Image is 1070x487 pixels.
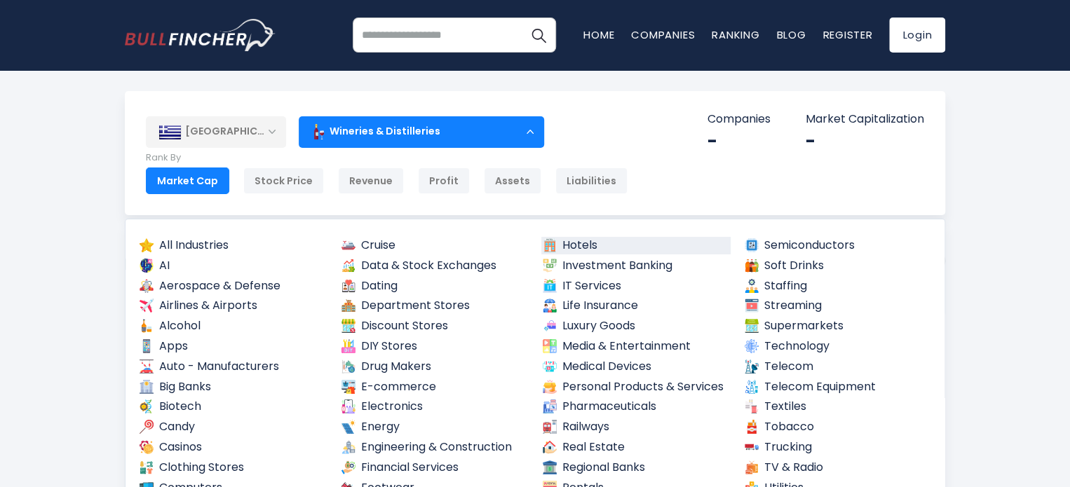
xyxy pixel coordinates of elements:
a: AI [138,257,327,275]
a: Login [889,18,945,53]
a: E-commerce [340,378,529,396]
a: Energy [340,418,529,436]
a: Companies [631,27,695,42]
a: Telecom Equipment [743,378,933,396]
div: Stock Price [243,167,324,194]
a: Real Estate [541,439,731,456]
div: Liabilities [555,167,628,194]
a: DIY Stores [340,338,529,355]
div: - [707,130,771,152]
a: Hotels [541,237,731,254]
a: Data & Stock Exchanges [340,257,529,275]
a: Luxury Goods [541,317,731,335]
a: Airlines & Airports [138,297,327,315]
p: Rank By [146,152,628,164]
a: Dating [340,277,529,295]
a: Technology [743,338,933,355]
a: Media & Entertainment [541,338,731,355]
img: bullfincher logo [125,19,276,51]
div: Assets [484,167,541,194]
a: Aerospace & Defense [138,277,327,295]
a: Discount Stores [340,317,529,335]
div: - [806,130,924,152]
div: Wineries & Distilleries [299,116,544,148]
a: Alcohol [138,317,327,335]
a: Soft Drinks [743,257,933,275]
a: Semiconductors [743,237,933,254]
a: Railways [541,418,731,436]
a: Ranking [712,27,759,42]
a: Big Banks [138,378,327,396]
a: Staffing [743,277,933,295]
a: Supermarkets [743,317,933,335]
p: Market Capitalization [806,112,924,127]
a: Electronics [340,398,529,416]
a: Apps [138,338,327,355]
div: Profit [418,167,470,194]
a: Clothing Stores [138,459,327,476]
a: IT Services [541,277,731,295]
a: Telecom [743,358,933,376]
button: Search [521,18,556,53]
a: Financial Services [340,459,529,476]
div: Market Cap [146,167,229,194]
a: Candy [138,418,327,436]
a: Investment Banking [541,257,731,275]
a: Streaming [743,297,933,315]
a: Textiles [743,398,933,416]
a: Biotech [138,398,327,416]
p: Companies [707,112,771,127]
a: Register [822,27,872,42]
a: Go to homepage [125,19,276,51]
a: Life Insurance [541,297,731,315]
a: Cruise [340,237,529,254]
div: [GEOGRAPHIC_DATA] [146,116,286,147]
a: Auto - Manufacturers [138,358,327,376]
a: Home [583,27,614,42]
a: Drug Makers [340,358,529,376]
a: Casinos [138,439,327,456]
a: Regional Banks [541,459,731,476]
a: Medical Devices [541,358,731,376]
a: Personal Products & Services [541,378,731,396]
a: TV & Radio [743,459,933,476]
a: Blog [776,27,806,42]
a: Engineering & Construction [340,439,529,456]
a: Department Stores [340,297,529,315]
a: Pharmaceuticals [541,398,731,416]
a: Trucking [743,439,933,456]
div: Revenue [338,167,404,194]
a: All Industries [138,237,327,254]
a: Tobacco [743,418,933,436]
